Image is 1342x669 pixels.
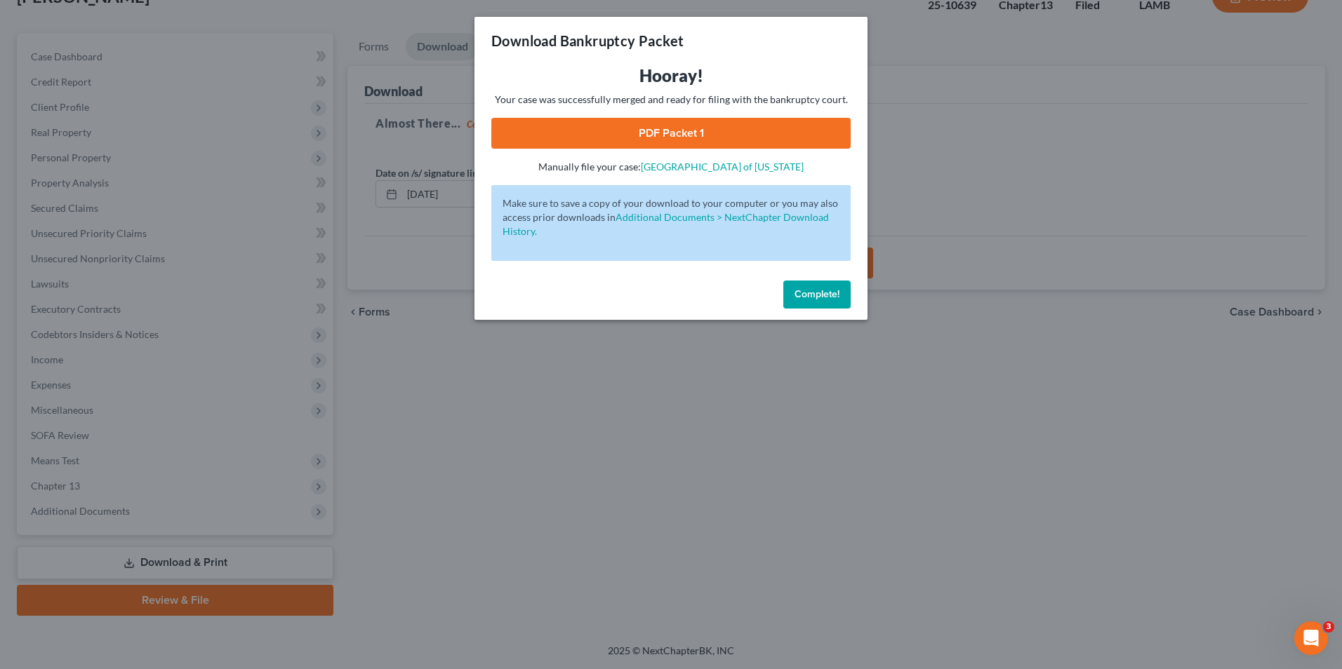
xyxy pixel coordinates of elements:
[1323,621,1334,633] span: 3
[491,118,851,149] a: PDF Packet 1
[491,31,684,50] h3: Download Bankruptcy Packet
[503,196,839,238] p: Make sure to save a copy of your download to your computer or you may also access prior downloads in
[491,93,851,107] p: Your case was successfully merged and ready for filing with the bankruptcy court.
[783,281,851,309] button: Complete!
[1294,621,1328,655] iframe: Intercom live chat
[491,65,851,87] h3: Hooray!
[795,288,839,300] span: Complete!
[641,161,804,173] a: [GEOGRAPHIC_DATA] of [US_STATE]
[491,160,851,174] p: Manually file your case:
[503,211,829,237] a: Additional Documents > NextChapter Download History.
